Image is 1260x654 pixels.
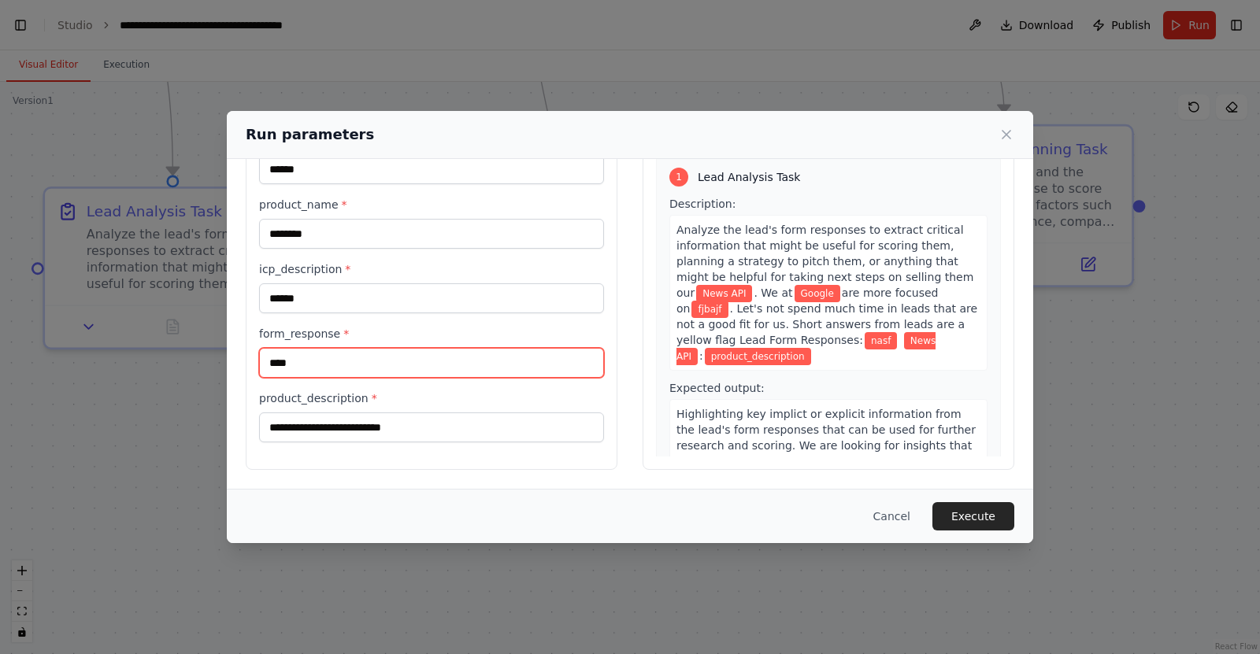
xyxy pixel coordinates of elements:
[932,502,1014,530] button: Execute
[705,348,811,365] span: Variable: product_description
[754,286,792,299] span: . We at
[259,390,604,406] label: product_description
[259,261,604,277] label: icp_description
[676,332,936,365] span: Variable: product_name
[696,285,752,302] span: Variable: product_name
[669,168,688,187] div: 1
[246,124,374,146] h2: Run parameters
[865,332,897,349] span: Variable: form_response
[699,349,703,362] span: :
[676,224,973,299] span: Analyze the lead's form responses to extract critical information that might be useful for scorin...
[691,301,728,318] span: Variable: icp_description
[259,326,604,342] label: form_response
[676,302,977,346] span: . Let's not spend much time in leads that are not a good fit for us. Short answers from leads are...
[676,408,976,483] span: Highlighting key implict or explicit information from the lead's form responses that can be used ...
[861,502,923,530] button: Cancel
[795,285,840,302] span: Variable: company
[669,198,736,210] span: Description:
[259,197,604,212] label: product_name
[669,382,765,394] span: Expected output:
[698,169,800,185] span: Lead Analysis Task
